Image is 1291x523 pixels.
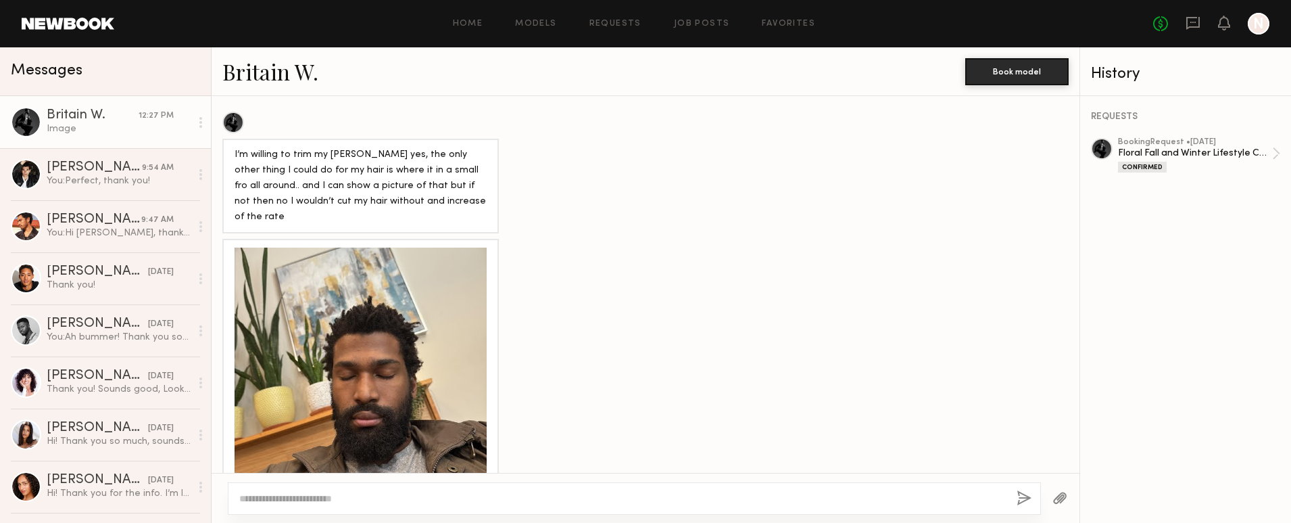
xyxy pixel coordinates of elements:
[515,20,556,28] a: Models
[148,474,174,487] div: [DATE]
[1091,112,1280,122] div: REQUESTS
[142,162,174,175] div: 9:54 AM
[1118,147,1272,160] div: Floral Fall and Winter Lifestyle Campaign 2025
[47,227,191,240] div: You: Hi [PERSON_NAME], thank you so much for your prompt reply! I've sent an option request and f...
[148,422,174,435] div: [DATE]
[148,370,174,383] div: [DATE]
[1118,162,1167,173] div: Confirmed
[148,266,174,279] div: [DATE]
[47,369,148,383] div: [PERSON_NAME]
[47,213,141,227] div: [PERSON_NAME]
[47,265,148,279] div: [PERSON_NAME]
[139,110,174,122] div: 12:27 PM
[47,279,191,292] div: Thank you!
[1118,138,1272,147] div: booking Request • [DATE]
[965,58,1069,85] button: Book model
[47,435,191,448] div: Hi! Thank you so much, sounds good 😊 xx
[762,20,815,28] a: Favorites
[235,147,487,225] div: I’m willing to trim my [PERSON_NAME] yes, the only other thing I could do for my hair is where it...
[47,317,148,331] div: [PERSON_NAME]
[1091,66,1280,82] div: History
[674,20,730,28] a: Job Posts
[1118,138,1280,173] a: bookingRequest •[DATE]Floral Fall and Winter Lifestyle Campaign 2025Confirmed
[148,318,174,331] div: [DATE]
[47,331,191,344] div: You: Ah bummer! Thank you so much for the quick reply. We are trying to fill a last minute gap, a...
[47,487,191,500] div: Hi! Thank you for the info. I’m looking forward to it as well. Have a great weekend! :)
[47,175,191,187] div: You: Perfect, thank you!
[47,422,148,435] div: [PERSON_NAME]
[47,474,148,487] div: [PERSON_NAME]
[47,122,191,135] div: Image
[47,161,142,175] div: [PERSON_NAME]
[453,20,483,28] a: Home
[222,57,318,86] a: Britain W.
[589,20,641,28] a: Requests
[47,383,191,396] div: Thank you! Sounds good, Looking forward to it 🌞
[11,63,82,78] span: Messages
[1248,13,1269,35] a: N
[47,109,139,122] div: Britain W.
[965,65,1069,76] a: Book model
[141,214,174,227] div: 9:47 AM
